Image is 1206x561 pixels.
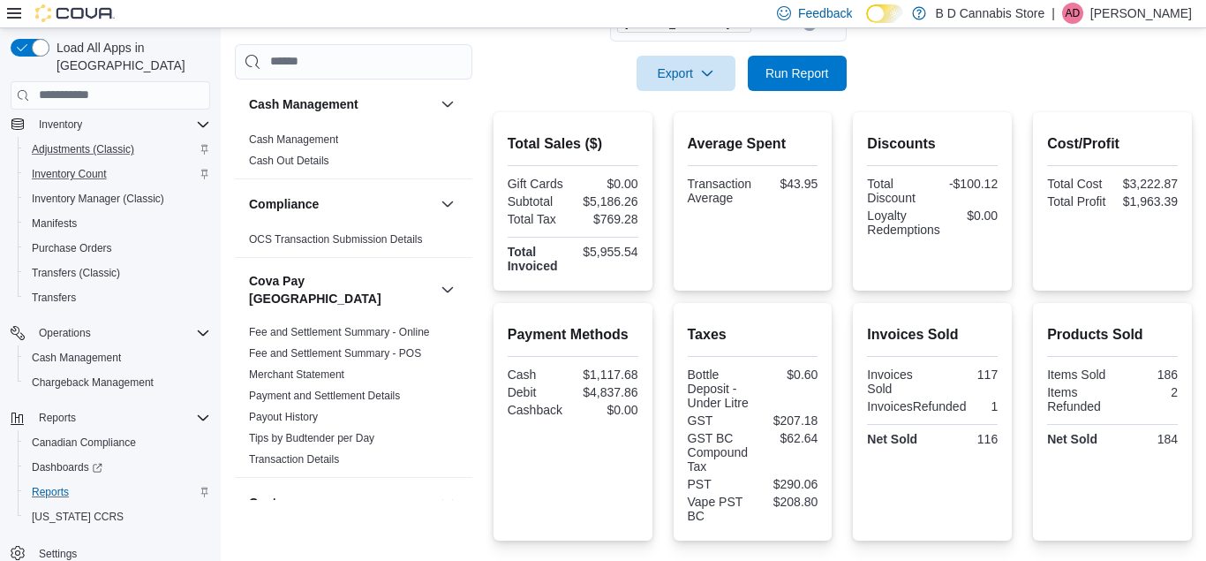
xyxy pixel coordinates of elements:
h2: Taxes [688,324,818,345]
button: Customer [437,492,458,513]
a: Fee and Settlement Summary - Online [249,326,430,338]
button: Cova Pay [GEOGRAPHIC_DATA] [249,272,433,307]
h3: Compliance [249,195,319,213]
span: Cash Out Details [249,154,329,168]
div: $208.80 [756,495,818,509]
span: Inventory Count [32,167,107,181]
span: Transfers (Classic) [25,262,210,284]
a: Cash Management [249,133,338,146]
span: Inventory [39,118,82,132]
button: Manifests [18,211,217,236]
a: Cash Out Details [249,155,329,167]
div: Invoices Sold [867,368,929,396]
a: Inventory Manager (Classic) [25,188,171,209]
button: Canadian Compliance [18,430,217,455]
button: Purchase Orders [18,236,217,261]
span: Merchant Statement [249,368,344,382]
div: Cashback [508,403,569,417]
div: $1,117.68 [577,368,638,382]
button: Transfers [18,285,217,310]
span: Dark Mode [866,23,867,24]
span: Transaction Details [249,452,339,466]
div: InvoicesRefunded [867,399,966,413]
div: 1 [973,399,998,413]
div: Vape PST BC [688,495,750,523]
a: OCS Transaction Submission Details [249,233,423,246]
span: Feedback [798,4,852,22]
button: Chargeback Management [18,370,217,395]
span: Operations [32,322,210,344]
a: Adjustments (Classic) [25,139,141,160]
span: Run Report [765,64,829,82]
p: [PERSON_NAME] [1090,3,1192,24]
span: Washington CCRS [25,506,210,527]
img: Cova [35,4,115,22]
span: Load All Apps in [GEOGRAPHIC_DATA] [49,39,210,74]
h2: Products Sold [1047,324,1178,345]
span: Reports [39,411,76,425]
div: Gift Cards [508,177,569,191]
a: Payout History [249,411,318,423]
span: Reports [32,407,210,428]
strong: Net Sold [867,432,917,446]
span: Cash Management [249,133,338,147]
div: Compliance [235,229,472,257]
p: B D Cannabis Store [935,3,1044,24]
a: Payment and Settlement Details [249,390,400,402]
span: Payout History [249,410,318,424]
span: Inventory Count [25,163,210,185]
button: Inventory Count [18,162,217,186]
div: Loyalty Redemptions [867,208,940,237]
span: Canadian Compliance [32,436,136,450]
h3: Cash Management [249,95,358,113]
div: $62.64 [756,431,818,445]
button: Customer [249,494,433,512]
a: Transaction Details [249,453,339,466]
div: Items Sold [1047,368,1109,382]
span: Export [647,56,725,91]
div: Bottle Deposit - Under Litre [688,368,750,410]
div: $0.60 [756,368,818,382]
div: -$100.12 [936,177,998,191]
h2: Invoices Sold [867,324,998,345]
div: GST BC Compound Tax [688,431,750,474]
div: 184 [1116,432,1178,446]
a: Transfers (Classic) [25,262,127,284]
span: Transfers (Classic) [32,266,120,280]
a: Tips by Budtender per Day [249,432,374,444]
button: Operations [4,321,217,345]
div: $290.06 [756,477,818,491]
a: Merchant Statement [249,368,344,381]
span: Canadian Compliance [25,432,210,453]
div: $769.28 [577,212,638,226]
span: Reports [25,481,210,503]
h2: Cost/Profit [1047,133,1178,155]
div: Aman Dhillon [1062,3,1083,24]
h2: Payment Methods [508,324,638,345]
div: $4,837.86 [577,385,638,399]
button: Transfers (Classic) [18,261,217,285]
div: $0.00 [577,177,638,191]
div: $0.00 [577,403,638,417]
a: Inventory Count [25,163,114,185]
div: Total Discount [867,177,929,205]
span: Purchase Orders [32,241,112,255]
div: 116 [936,432,998,446]
button: Cova Pay [GEOGRAPHIC_DATA] [437,279,458,300]
a: [US_STATE] CCRS [25,506,131,527]
div: 186 [1116,368,1178,382]
a: Purchase Orders [25,238,119,259]
span: Fee and Settlement Summary - Online [249,325,430,339]
span: Payment and Settlement Details [249,389,400,403]
a: Dashboards [18,455,217,480]
button: Reports [18,480,217,504]
span: [US_STATE] CCRS [32,510,124,524]
div: Cash Management [235,129,472,178]
span: Chargeback Management [25,372,210,393]
span: Chargeback Management [32,375,154,390]
span: Dashboards [25,457,210,478]
div: PST [688,477,750,491]
div: $3,222.87 [1116,177,1178,191]
button: Compliance [249,195,433,213]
